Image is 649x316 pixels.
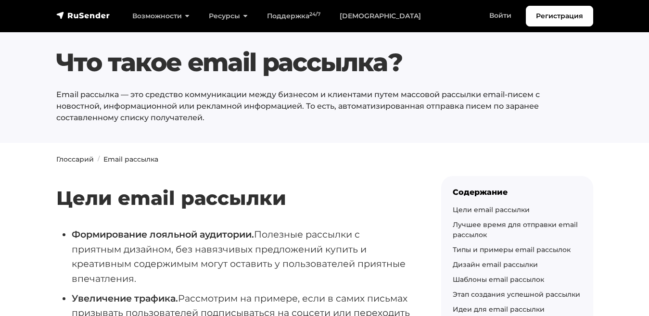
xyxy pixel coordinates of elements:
[309,11,320,17] sup: 24/7
[72,292,178,304] strong: Увеличение трафика.
[330,6,431,26] a: [DEMOGRAPHIC_DATA]
[94,154,158,164] li: Email рассылка
[72,227,410,286] li: Полезные рассылки с приятным дизайном, без навязчивых предложений купить и креативным содержимым ...
[56,155,94,164] a: Глоссарий
[453,275,544,284] a: Шаблоны email рассылок
[453,220,578,239] a: Лучшее время для отправки email рассылок
[72,228,254,240] strong: Формирование лояльной аудитории.
[123,6,199,26] a: Возможности
[453,290,580,299] a: Этап создания успешной рассылки
[453,188,582,197] div: Содержание
[453,205,530,214] a: Цели email рассылки
[56,89,547,124] p: Email рассылка — это средство коммуникации между бизнесом и клиентами путем массовой рассылки ema...
[453,260,538,269] a: Дизайн email рассылки
[453,305,545,314] a: Идеи для email рассылки
[257,6,330,26] a: Поддержка24/7
[51,154,599,164] nav: breadcrumb
[453,245,571,254] a: Типы и примеры email рассылок
[526,6,593,26] a: Регистрация
[199,6,257,26] a: Ресурсы
[56,48,547,77] h1: Что такое email рассылка?
[56,11,110,20] img: RuSender
[480,6,521,25] a: Войти
[56,158,410,210] h2: Цели email рассылки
